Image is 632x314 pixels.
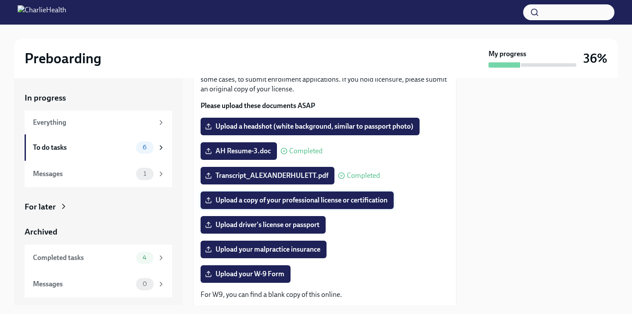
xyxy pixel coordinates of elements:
[207,245,320,254] span: Upload your malpractice insurance
[347,172,380,179] span: Completed
[18,5,66,19] img: CharlieHealth
[25,111,172,134] a: Everything
[207,147,271,155] span: AH Resume-3.doc
[25,201,172,213] a: For later
[201,118,420,135] label: Upload a headshot (white background, similar to passport photo)
[207,171,328,180] span: Transcript_ALEXANDERHULETT.pdf
[137,281,152,287] span: 0
[137,144,152,151] span: 6
[25,271,172,297] a: Messages0
[33,143,133,152] div: To do tasks
[201,216,326,234] label: Upload driver's license or passport
[201,101,315,110] strong: Please upload these documents ASAP
[289,148,323,155] span: Completed
[25,161,172,187] a: Messages1
[488,49,526,59] strong: My progress
[201,65,449,94] p: The following documents are needed to complete your contractor profile and, in some cases, to sub...
[25,226,172,238] a: Archived
[201,142,277,160] label: AH Resume-3.doc
[201,191,394,209] label: Upload a copy of your professional license or certification
[201,265,291,283] label: Upload your W-9 Form
[33,169,133,179] div: Messages
[207,220,320,229] span: Upload driver's license or passport
[33,279,133,289] div: Messages
[25,134,172,161] a: To do tasks6
[137,254,152,261] span: 4
[207,196,388,205] span: Upload a copy of your professional license or certification
[33,118,154,127] div: Everything
[201,290,449,300] p: For W9, you can find a blank copy of this online.
[33,253,133,263] div: Completed tasks
[207,270,284,278] span: Upload your W-9 Form
[201,241,327,258] label: Upload your malpractice insurance
[583,51,607,66] h3: 36%
[138,170,151,177] span: 1
[25,92,172,104] a: In progress
[207,122,413,131] span: Upload a headshot (white background, similar to passport photo)
[25,201,56,213] div: For later
[25,245,172,271] a: Completed tasks4
[25,50,101,67] h2: Preboarding
[201,167,334,184] label: Transcript_ALEXANDERHULETT.pdf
